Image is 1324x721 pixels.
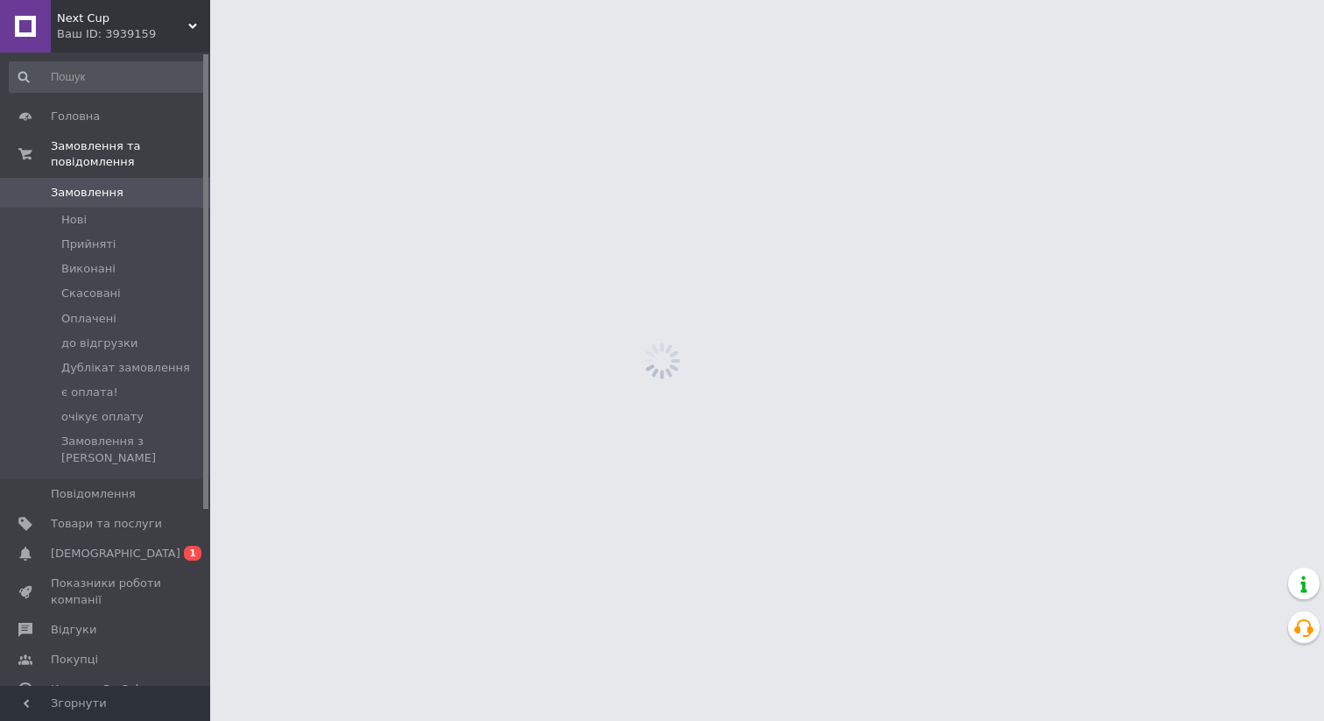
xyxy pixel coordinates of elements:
[51,109,100,124] span: Головна
[61,336,137,351] span: до відгрузки
[51,516,162,532] span: Товари та послуги
[51,138,210,170] span: Замовлення та повідомлення
[51,486,136,502] span: Повідомлення
[61,261,116,277] span: Виконані
[61,286,121,301] span: Скасовані
[57,26,210,42] div: Ваш ID: 3939159
[57,11,188,26] span: Next Cup
[9,61,207,93] input: Пошук
[61,385,118,400] span: є оплата!
[51,682,145,697] span: Каталог ProSale
[61,360,190,376] span: Дублікат замовлення
[51,185,123,201] span: Замовлення
[51,576,162,607] span: Показники роботи компанії
[61,311,116,327] span: Оплачені
[61,212,87,228] span: Нові
[51,546,180,562] span: [DEMOGRAPHIC_DATA]
[61,434,205,465] span: Замовлення з [PERSON_NAME]
[51,652,98,668] span: Покупці
[51,622,96,638] span: Відгуки
[184,546,201,561] span: 1
[61,409,144,425] span: очікує оплату
[61,237,116,252] span: Прийняті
